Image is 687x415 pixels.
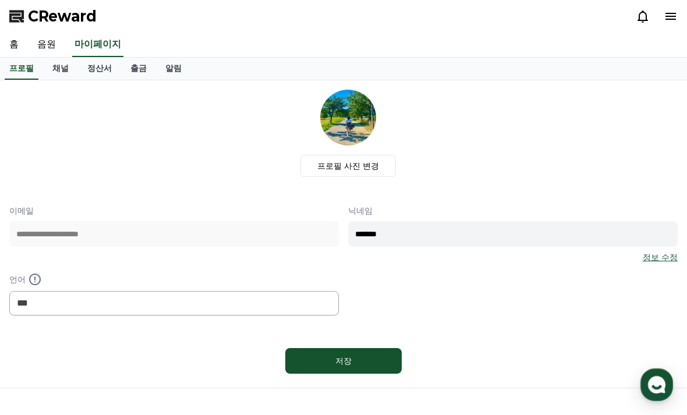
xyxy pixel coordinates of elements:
a: 정보 수정 [643,251,678,263]
a: 프로필 [5,58,38,80]
a: 알림 [156,58,191,80]
div: 저장 [309,355,378,367]
a: CReward [9,7,97,26]
p: 언어 [9,272,339,286]
img: profile_image [320,90,376,146]
span: CReward [28,7,97,26]
a: 마이페이지 [72,33,123,57]
a: 채널 [43,58,78,80]
p: 닉네임 [348,205,678,217]
a: 정산서 [78,58,121,80]
a: 출금 [121,58,156,80]
button: 저장 [285,348,402,374]
a: 음원 [28,33,65,57]
label: 프로필 사진 변경 [300,155,396,177]
p: 이메일 [9,205,339,217]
